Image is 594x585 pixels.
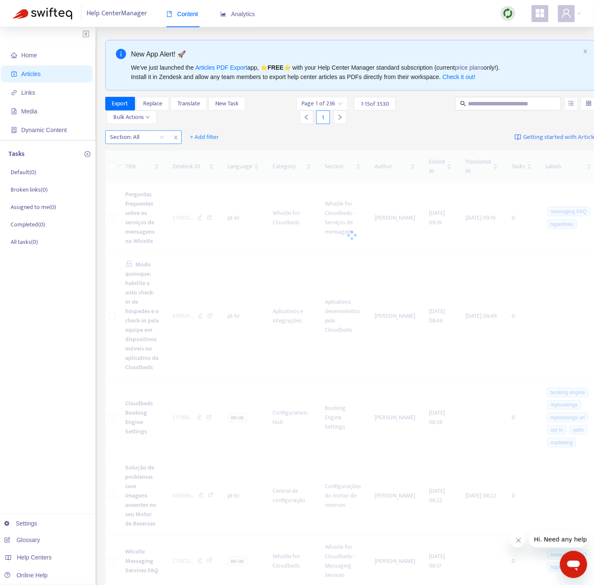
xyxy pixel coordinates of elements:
[460,101,466,107] span: search
[529,530,587,548] iframe: Message from company
[5,6,61,13] span: Hi. Need any help?
[442,73,476,80] a: Check it out!
[220,11,255,17] span: Analytics
[337,114,343,120] span: right
[510,532,526,548] iframe: Close message
[11,127,17,133] span: container
[361,99,389,108] span: 1 - 15 of 3530
[131,49,580,59] div: New App Alert! 🚀
[177,99,200,108] span: Translate
[131,63,580,82] div: We've just launched the app, ⭐ ⭐️ with your Help Center Manager standard subscription (current on...
[13,8,72,20] img: Swifteq
[11,237,38,246] p: All tasks ( 0 )
[136,97,169,110] button: Replace
[4,572,48,579] a: Online Help
[113,113,150,122] span: Bulk Actions
[11,90,17,96] span: link
[215,99,239,108] span: New Task
[146,115,150,119] span: down
[561,8,571,18] span: user
[11,185,48,194] p: Broken links ( 0 )
[116,49,126,59] span: info-circle
[195,64,247,71] a: Articles PDF Export
[87,6,147,22] span: Help Center Manager
[166,11,198,17] span: Content
[84,151,90,157] span: plus-circle
[21,71,41,77] span: Articles
[11,52,17,58] span: home
[515,134,521,141] img: image-link
[112,99,128,108] span: Export
[503,8,513,19] img: sync.dc5367851b00ba804db3.png
[170,133,181,143] span: close
[4,520,37,527] a: Settings
[455,64,484,71] a: price plans
[11,108,17,114] span: file-image
[4,537,40,543] a: Glossary
[220,11,226,17] span: area-chart
[107,110,157,124] button: Bulk Actionsdown
[184,130,226,144] button: + Add filter
[190,132,220,142] span: + Add filter
[21,52,37,59] span: Home
[171,97,207,110] button: Translate
[11,203,56,212] p: Assigned to me ( 0 )
[535,8,545,18] span: appstore
[21,89,35,96] span: Links
[11,220,45,229] p: Completed ( 0 )
[21,108,37,115] span: Media
[11,71,17,77] span: account-book
[21,127,67,133] span: Dynamic Content
[8,149,25,159] p: Tasks
[166,11,172,17] span: book
[267,64,283,71] b: FREE
[560,551,587,578] iframe: Button to launch messaging window
[105,97,135,110] button: Export
[304,114,310,120] span: left
[565,97,578,110] button: unordered-list
[11,168,36,177] p: Default ( 0 )
[143,99,162,108] span: Replace
[208,97,245,110] button: New Task
[17,554,52,561] span: Help Centers
[316,110,330,124] div: 1
[583,49,588,54] button: close
[568,100,574,106] span: unordered-list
